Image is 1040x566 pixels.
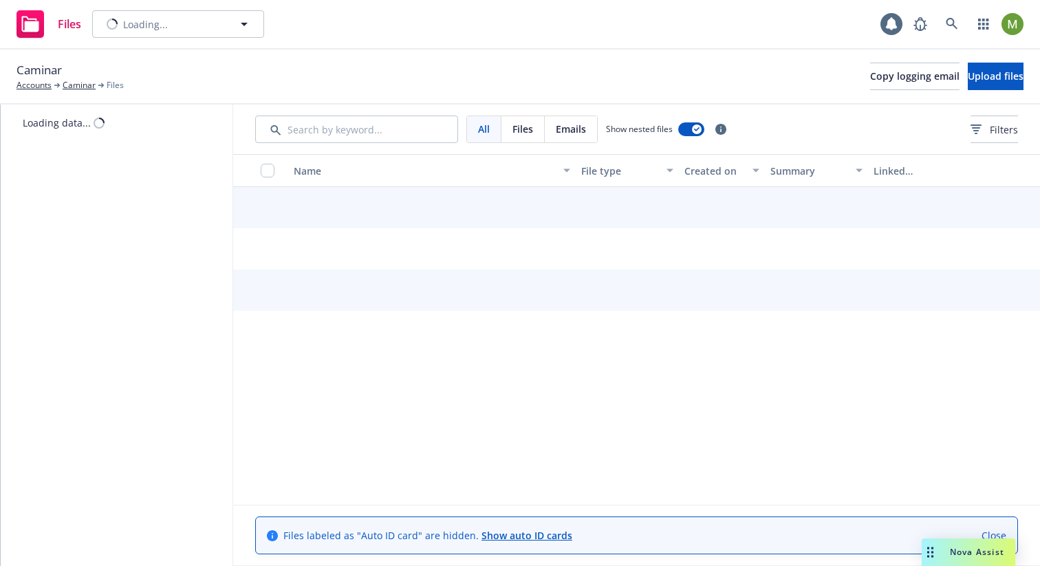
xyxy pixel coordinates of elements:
button: File type [576,154,679,187]
div: Summary [770,164,847,178]
button: Filters [971,116,1018,143]
span: Filters [990,122,1018,137]
button: Loading... [92,10,264,38]
div: File type [581,164,658,178]
span: Filters [971,122,1018,137]
a: Accounts [17,79,52,91]
button: Nova Assist [922,538,1015,566]
a: Caminar [63,79,96,91]
span: Files [512,122,533,136]
button: Upload files [968,63,1023,90]
div: Name [294,164,555,178]
a: Files [11,5,87,43]
div: Loading data... [23,116,91,130]
span: All [478,122,490,136]
button: Name [288,154,576,187]
a: Show auto ID cards [481,529,572,542]
input: Select all [261,164,274,177]
a: Close [982,528,1006,543]
span: Copy logging email [870,69,960,83]
button: Created on [679,154,765,187]
span: Files labeled as "Auto ID card" are hidden. [283,528,572,543]
button: Linked associations [868,154,971,187]
a: Report a Bug [907,10,934,38]
span: Loading... [123,17,168,32]
span: Show nested files [606,123,673,135]
div: Drag to move [922,538,939,566]
span: Files [58,19,81,30]
span: Caminar [17,61,62,79]
input: Search by keyword... [255,116,458,143]
img: photo [1001,13,1023,35]
a: Search [938,10,966,38]
div: Created on [684,164,744,178]
span: Nova Assist [950,546,1004,558]
a: Switch app [970,10,997,38]
span: Upload files [968,69,1023,83]
span: Emails [556,122,586,136]
span: Files [107,79,124,91]
button: Copy logging email [870,63,960,90]
button: Summary [765,154,868,187]
div: Linked associations [874,164,966,178]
